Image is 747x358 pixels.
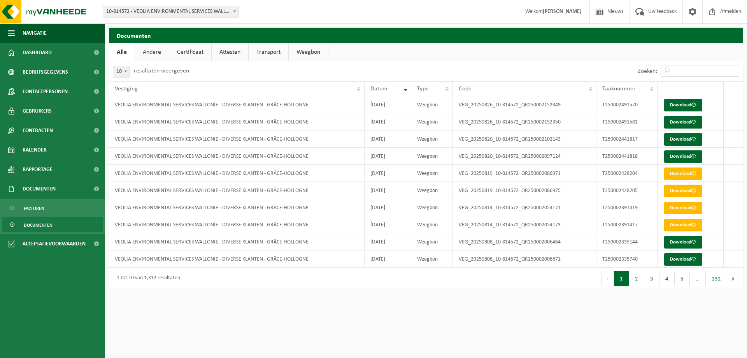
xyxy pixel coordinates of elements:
span: Type [417,86,429,92]
button: 3 [644,271,659,286]
a: Download [664,116,702,129]
td: T250002491570 [596,96,658,113]
td: [DATE] [365,113,411,131]
a: Certificaat [169,43,211,61]
td: Weegbon [411,131,453,148]
a: Download [664,150,702,163]
td: Weegbon [411,148,453,165]
td: VEG_20250808_10-814572_QR250002006464 [453,233,596,250]
td: Weegbon [411,96,453,113]
span: Facturen [24,201,44,216]
td: VEG_20250820_10-814572_QR250002102143 [453,131,596,148]
a: Documenten [2,217,103,232]
a: Facturen [2,201,103,215]
label: Zoeken: [638,68,657,74]
button: 2 [629,271,644,286]
span: Documenten [24,218,53,233]
span: Documenten [23,179,56,199]
td: Weegbon [411,182,453,199]
td: VEG_20250819_10-814572_QR250002086971 [453,165,596,182]
td: T250002391419 [596,199,658,216]
a: Download [664,185,702,197]
td: [DATE] [365,199,411,216]
span: Code [459,86,472,92]
td: [DATE] [365,182,411,199]
span: 10 [113,66,130,77]
td: Weegbon [411,250,453,268]
td: T250002335740 [596,250,658,268]
td: VEOLIA ENVIRONMENTAL SERVICES WALLONIE - DIVERSE KLANTEN - GRÂCE-HOLLOGNE [109,165,365,182]
td: VEOLIA ENVIRONMENTAL SERVICES WALLONIE - DIVERSE KLANTEN - GRÂCE-HOLLOGNE [109,216,365,233]
td: T250002335144 [596,233,658,250]
td: Weegbon [411,233,453,250]
span: Rapportage [23,160,53,179]
td: Weegbon [411,165,453,182]
h2: Documenten [109,28,743,43]
td: VEOLIA ENVIRONMENTAL SERVICES WALLONIE - DIVERSE KLANTEN - GRÂCE-HOLLOGNE [109,182,365,199]
span: Vestiging [115,86,138,92]
span: Contracten [23,121,53,140]
td: Weegbon [411,199,453,216]
td: VEG_20250826_10-814572_QR250002152349 [453,96,596,113]
td: VEG_20250819_10-814572_QR250002086975 [453,182,596,199]
td: [DATE] [365,165,411,182]
a: Download [664,219,702,231]
td: VEG_20250814_10-814572_QR250002054171 [453,199,596,216]
td: VEG_20250808_10-814572_QR250002006671 [453,250,596,268]
td: VEOLIA ENVIRONMENTAL SERVICES WALLONIE - DIVERSE KLANTEN - GRÂCE-HOLLOGNE [109,233,365,250]
td: T250002441817 [596,131,658,148]
td: T250002428205 [596,182,658,199]
a: Download [664,236,702,249]
span: Gebruikers [23,101,52,121]
a: Download [664,253,702,266]
button: Next [727,271,739,286]
td: VEG_20250826_10-814572_QR250002152350 [453,113,596,131]
span: Navigatie [23,23,47,43]
div: 1 tot 10 van 1,312 resultaten [113,272,180,286]
span: Dashboard [23,43,52,62]
td: [DATE] [365,96,411,113]
td: VEOLIA ENVIRONMENTAL SERVICES WALLONIE - DIVERSE KLANTEN - GRÂCE-HOLLOGNE [109,148,365,165]
td: VEOLIA ENVIRONMENTAL SERVICES WALLONIE - DIVERSE KLANTEN - GRÂCE-HOLLOGNE [109,131,365,148]
td: Weegbon [411,216,453,233]
td: VEG_20250814_10-814572_QR250002054173 [453,216,596,233]
button: 5 [675,271,690,286]
label: resultaten weergeven [134,68,189,74]
td: T250002491581 [596,113,658,131]
span: 10-814572 - VEOLIA ENVIRONMENTAL SERVICES WALLONIE - DIVERSE KLANTEN - 4460 GRÂCE-HOLLOGNE, RUE D... [103,6,238,17]
span: Bedrijfsgegevens [23,62,68,82]
td: [DATE] [365,250,411,268]
td: VEOLIA ENVIRONMENTAL SERVICES WALLONIE - DIVERSE KLANTEN - GRÂCE-HOLLOGNE [109,250,365,268]
button: 1 [614,271,629,286]
span: … [690,271,706,286]
span: Acceptatievoorwaarden [23,234,86,254]
strong: [PERSON_NAME] [543,9,582,14]
button: Previous [601,271,614,286]
td: T250002391417 [596,216,658,233]
span: Kalender [23,140,47,160]
a: Andere [135,43,169,61]
a: Download [664,202,702,214]
td: T250002428204 [596,165,658,182]
span: Contactpersonen [23,82,68,101]
a: Download [664,168,702,180]
span: 10-814572 - VEOLIA ENVIRONMENTAL SERVICES WALLONIE - DIVERSE KLANTEN - 4460 GRÂCE-HOLLOGNE, RUE D... [103,6,239,18]
a: Transport [249,43,288,61]
td: [DATE] [365,216,411,233]
td: VEOLIA ENVIRONMENTAL SERVICES WALLONIE - DIVERSE KLANTEN - GRÂCE-HOLLOGNE [109,199,365,216]
td: Weegbon [411,113,453,131]
a: Alle [109,43,135,61]
button: 132 [706,271,727,286]
a: Attesten [212,43,248,61]
td: VEOLIA ENVIRONMENTAL SERVICES WALLONIE - DIVERSE KLANTEN - GRÂCE-HOLLOGNE [109,96,365,113]
span: Datum [370,86,388,92]
td: T250002441818 [596,148,658,165]
a: Weegbon [289,43,328,61]
span: Taaknummer [602,86,636,92]
td: [DATE] [365,233,411,250]
button: 4 [659,271,675,286]
td: VEG_20250820_10-814572_QR250002097124 [453,148,596,165]
a: Download [664,99,702,111]
td: [DATE] [365,131,411,148]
